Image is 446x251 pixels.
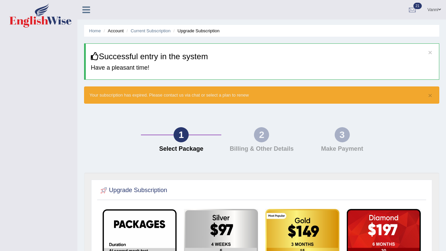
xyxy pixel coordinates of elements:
[144,146,218,152] h4: Select Package
[428,49,432,56] button: ×
[225,146,298,152] h4: Billing & Other Details
[89,28,101,33] a: Home
[335,127,350,142] div: 3
[99,185,167,195] h2: Upgrade Subscription
[413,3,422,9] span: 21
[174,127,189,142] div: 1
[131,28,171,33] a: Current Subscription
[172,28,220,34] li: Upgrade Subscription
[91,52,434,61] h3: Successful entry in the system
[91,65,434,71] h4: Have a pleasant time!
[102,28,123,34] li: Account
[428,92,432,99] button: ×
[254,127,269,142] div: 2
[84,86,439,104] div: Your subscription has expired. Please contact us via chat or select a plan to renew
[305,146,379,152] h4: Make Payment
